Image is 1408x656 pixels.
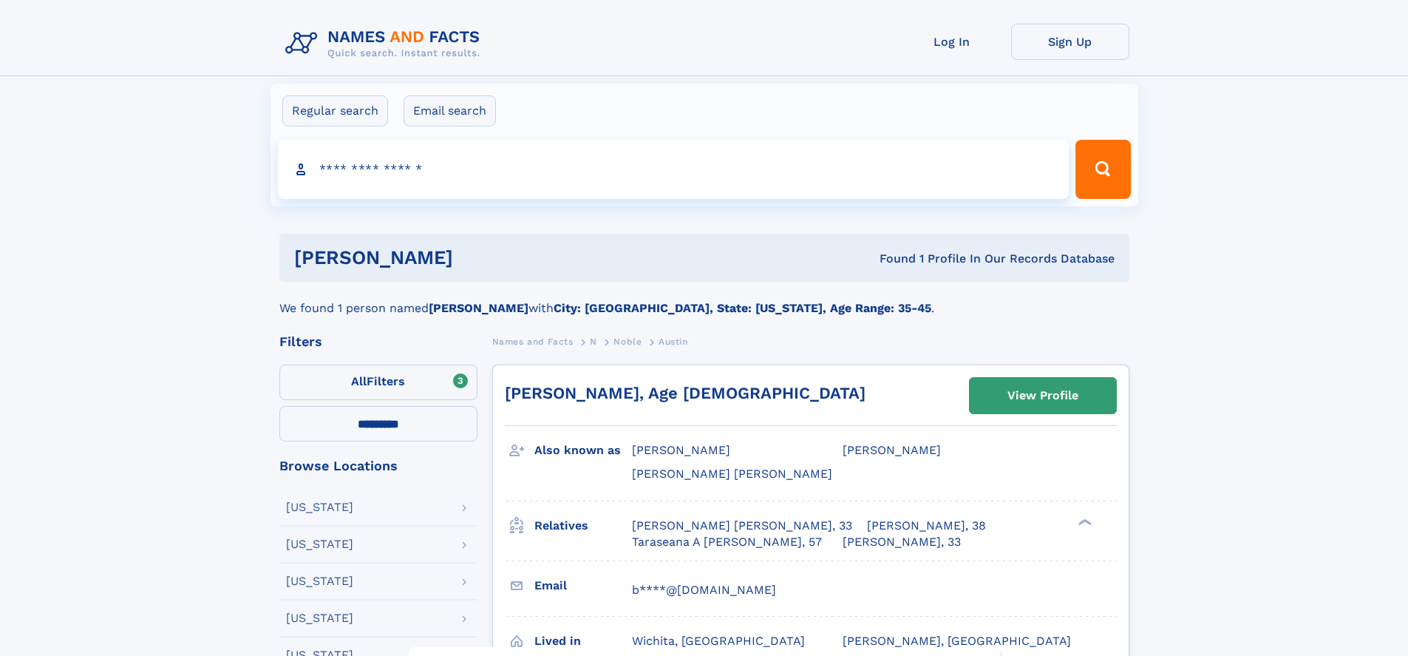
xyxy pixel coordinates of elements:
[351,374,367,388] span: All
[286,538,353,550] div: [US_STATE]
[970,378,1116,413] a: View Profile
[843,534,961,550] a: [PERSON_NAME], 33
[534,513,632,538] h3: Relatives
[286,575,353,587] div: [US_STATE]
[279,24,492,64] img: Logo Names and Facts
[534,629,632,654] h3: Lived in
[843,634,1071,648] span: [PERSON_NAME], [GEOGRAPHIC_DATA]
[282,95,388,126] label: Regular search
[1075,517,1092,527] div: ❯
[534,438,632,463] h3: Also known as
[632,467,832,481] span: [PERSON_NAME] [PERSON_NAME]
[632,634,805,648] span: Wichita, [GEOGRAPHIC_DATA]
[505,384,865,402] a: [PERSON_NAME], Age [DEMOGRAPHIC_DATA]
[632,518,852,534] a: [PERSON_NAME] [PERSON_NAME], 33
[1011,24,1129,60] a: Sign Up
[867,518,986,534] a: [PERSON_NAME], 38
[590,337,597,347] span: N
[294,248,667,267] h1: [PERSON_NAME]
[492,332,574,351] a: Names and Facts
[278,140,1069,199] input: search input
[659,337,688,347] span: Austin
[613,332,642,351] a: Noble
[286,612,353,624] div: [US_STATE]
[404,95,496,126] label: Email search
[893,24,1011,60] a: Log In
[554,301,931,315] b: City: [GEOGRAPHIC_DATA], State: [US_STATE], Age Range: 35-45
[279,282,1129,317] div: We found 1 person named with .
[590,332,597,351] a: N
[632,534,822,550] a: Taraseana A [PERSON_NAME], 57
[1007,379,1078,413] div: View Profile
[286,501,353,513] div: [US_STATE]
[279,335,477,348] div: Filters
[429,301,528,315] b: [PERSON_NAME]
[632,443,730,457] span: [PERSON_NAME]
[279,459,477,473] div: Browse Locations
[279,365,477,400] label: Filters
[534,573,632,598] h3: Email
[613,337,642,347] span: Noble
[843,443,941,457] span: [PERSON_NAME]
[666,251,1115,267] div: Found 1 Profile In Our Records Database
[1075,140,1130,199] button: Search Button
